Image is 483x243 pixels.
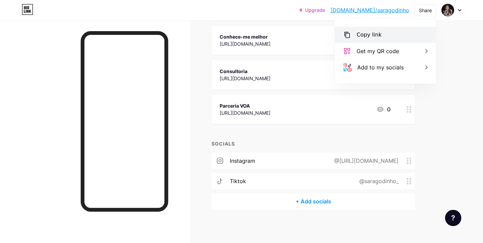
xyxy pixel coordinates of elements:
div: + Add socials [212,193,415,209]
div: [URL][DOMAIN_NAME] [220,109,270,116]
div: tiktok [230,177,246,185]
div: @saragodinho_ [348,177,407,185]
div: Conhece-me melhor [220,33,270,40]
a: Upgrade [299,7,325,13]
div: @[URL][DOMAIN_NAME] [323,157,407,165]
div: Get my QR code [357,47,399,55]
div: [URL][DOMAIN_NAME] [220,75,270,82]
div: Share [419,7,432,14]
img: saragodinho [441,4,454,17]
div: Copy link [357,31,382,39]
div: [URL][DOMAIN_NAME] [220,40,270,47]
div: SOCIALS [212,140,415,147]
div: instagram [230,157,255,165]
div: Add to my socials [357,63,404,71]
a: [DOMAIN_NAME]/saragodinho [330,6,409,14]
div: Consultoria [220,68,270,75]
div: Parceria VOA [220,102,270,109]
div: 0 [376,105,390,113]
